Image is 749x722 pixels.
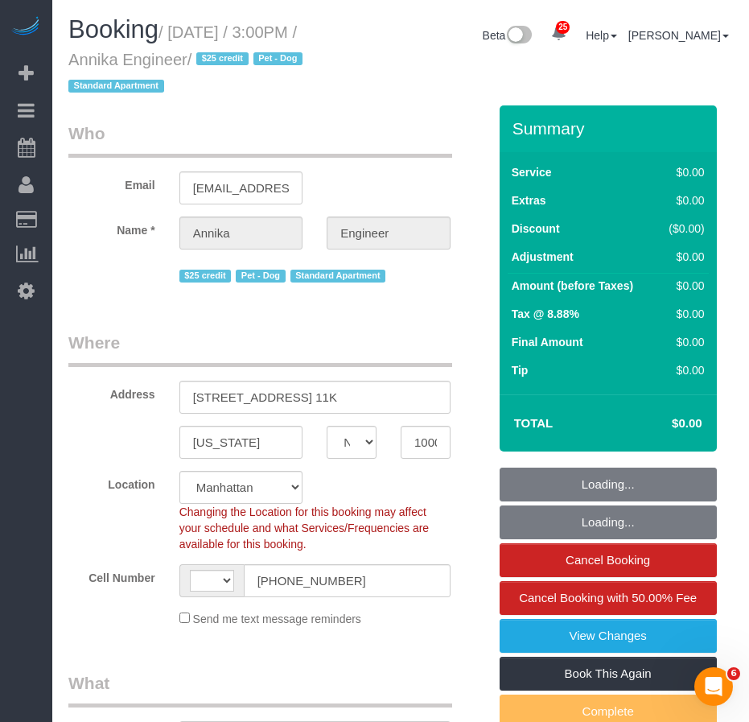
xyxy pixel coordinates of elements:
[505,26,532,47] img: New interface
[662,334,705,350] div: $0.00
[56,564,167,586] label: Cell Number
[662,278,705,294] div: $0.00
[623,417,702,431] h4: $0.00
[290,270,386,283] span: Standard Apartment
[56,471,167,493] label: Location
[68,15,158,43] span: Booking
[68,23,307,96] small: / [DATE] / 3:00PM / Annika Engineer
[56,381,167,402] label: Address
[179,426,303,459] input: City
[512,306,579,322] label: Tax @ 8.88%
[236,270,285,283] span: Pet - Dog
[500,581,717,615] a: Cancel Booking with 50.00% Fee
[662,164,705,180] div: $0.00
[193,613,361,625] span: Send me text message reminders
[56,171,167,193] label: Email
[179,171,303,204] input: Email
[586,29,617,42] a: Help
[401,426,451,459] input: Zip Code
[483,29,533,42] a: Beta
[512,221,560,237] label: Discount
[68,122,452,158] legend: Who
[179,217,303,250] input: First Name
[512,362,529,378] label: Tip
[628,29,729,42] a: [PERSON_NAME]
[512,249,574,265] label: Adjustment
[68,51,307,96] span: /
[196,52,249,65] span: $25 credit
[512,164,552,180] label: Service
[253,52,302,65] span: Pet - Dog
[512,334,583,350] label: Final Amount
[512,192,546,208] label: Extras
[662,221,705,237] div: ($0.00)
[662,306,705,322] div: $0.00
[56,217,167,238] label: Name *
[694,667,733,706] iframe: Intercom live chat
[68,80,164,93] span: Standard Apartment
[727,667,740,680] span: 6
[512,119,709,138] h3: Summary
[244,564,451,597] input: Cell Number
[68,671,452,708] legend: What
[10,16,42,39] img: Automaid Logo
[512,278,633,294] label: Amount (before Taxes)
[543,16,574,52] a: 25
[327,217,451,250] input: Last Name
[500,543,717,577] a: Cancel Booking
[68,331,452,367] legend: Where
[500,657,717,691] a: Book This Again
[500,619,717,653] a: View Changes
[662,249,705,265] div: $0.00
[179,270,232,283] span: $25 credit
[662,192,705,208] div: $0.00
[662,362,705,378] div: $0.00
[519,591,697,604] span: Cancel Booking with 50.00% Fee
[179,505,430,551] span: Changing the Location for this booking may affect your schedule and what Services/Frequencies are...
[514,416,554,430] strong: Total
[556,21,570,34] span: 25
